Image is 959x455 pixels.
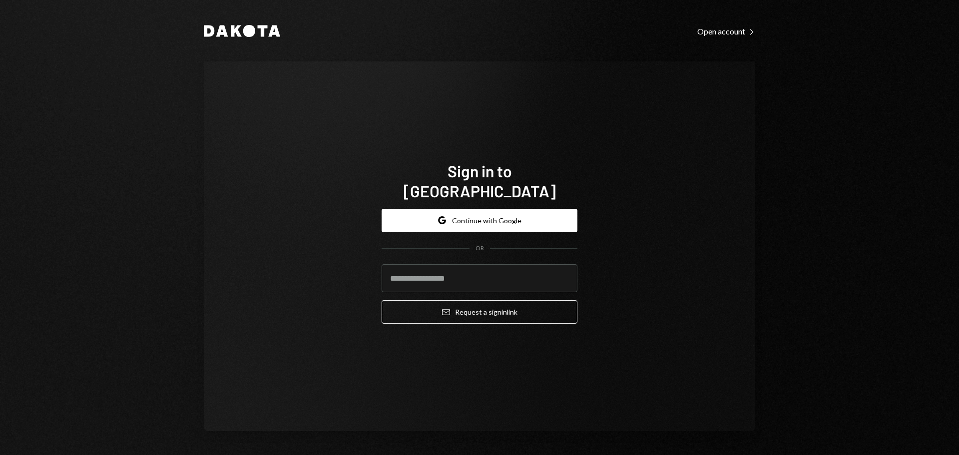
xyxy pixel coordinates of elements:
[382,300,577,324] button: Request a signinlink
[382,161,577,201] h1: Sign in to [GEOGRAPHIC_DATA]
[697,25,755,36] a: Open account
[697,26,755,36] div: Open account
[382,209,577,232] button: Continue with Google
[476,244,484,253] div: OR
